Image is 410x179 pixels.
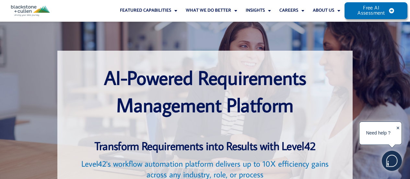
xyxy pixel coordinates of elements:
[70,138,340,153] h3: Transform Requirements into Results with Level42
[382,151,402,171] img: users%2F5SSOSaKfQqXq3cFEnIZRYMEs4ra2%2Fmedia%2Fimages%2F-Bulle%20blanche%20sans%20fond%20%2B%20ma...
[70,64,340,118] h1: AI-Powered Requirements Management Platform
[345,2,407,19] a: Free AI Assessment
[360,123,396,144] div: Need help ?
[357,6,385,16] span: Free AI Assessment
[396,123,400,144] div: ✕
